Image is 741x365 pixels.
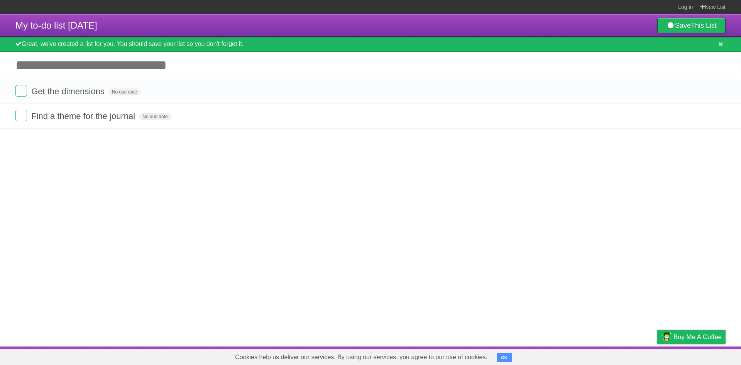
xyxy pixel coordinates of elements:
button: OK [497,353,512,362]
span: No due date [109,88,140,95]
img: Buy me a coffee [661,330,672,343]
span: No due date [139,113,171,120]
span: My to-do list [DATE] [15,20,97,31]
label: Done [15,110,27,121]
span: Find a theme for the journal [31,111,137,121]
label: Done [15,85,27,97]
span: Cookies help us deliver our services. By using our services, you agree to our use of cookies. [227,350,495,365]
a: Privacy [647,348,667,363]
a: SaveThis List [657,18,726,33]
span: Buy me a coffee [673,330,722,344]
span: Get the dimensions [31,87,107,96]
b: This List [691,22,717,29]
a: Terms [621,348,638,363]
a: Developers [580,348,611,363]
a: Suggest a feature [677,348,726,363]
a: About [555,348,571,363]
a: Buy me a coffee [657,330,726,344]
